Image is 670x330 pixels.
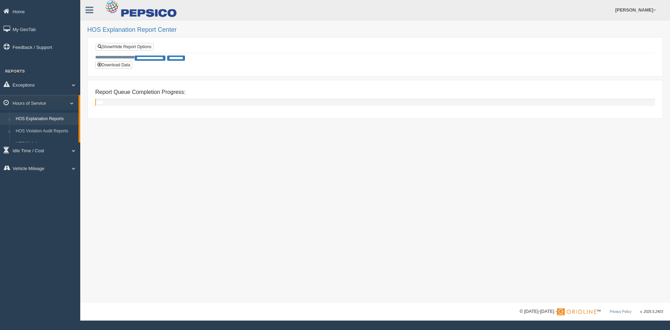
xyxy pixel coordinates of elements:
div: © [DATE]-[DATE] - ™ [520,308,663,315]
button: Download Data [95,61,132,69]
a: HOS Violations [13,138,79,150]
img: Gridline [557,308,596,315]
a: HOS Violation Audit Reports [13,125,79,138]
h2: HOS Explanation Report Center [87,27,663,34]
h4: Report Queue Completion Progress: [95,89,655,95]
span: v. 2025.5.2403 [640,310,663,314]
a: HOS Explanation Reports [13,113,79,125]
a: Show/Hide Report Options [96,43,154,51]
a: Privacy Policy [610,310,631,314]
